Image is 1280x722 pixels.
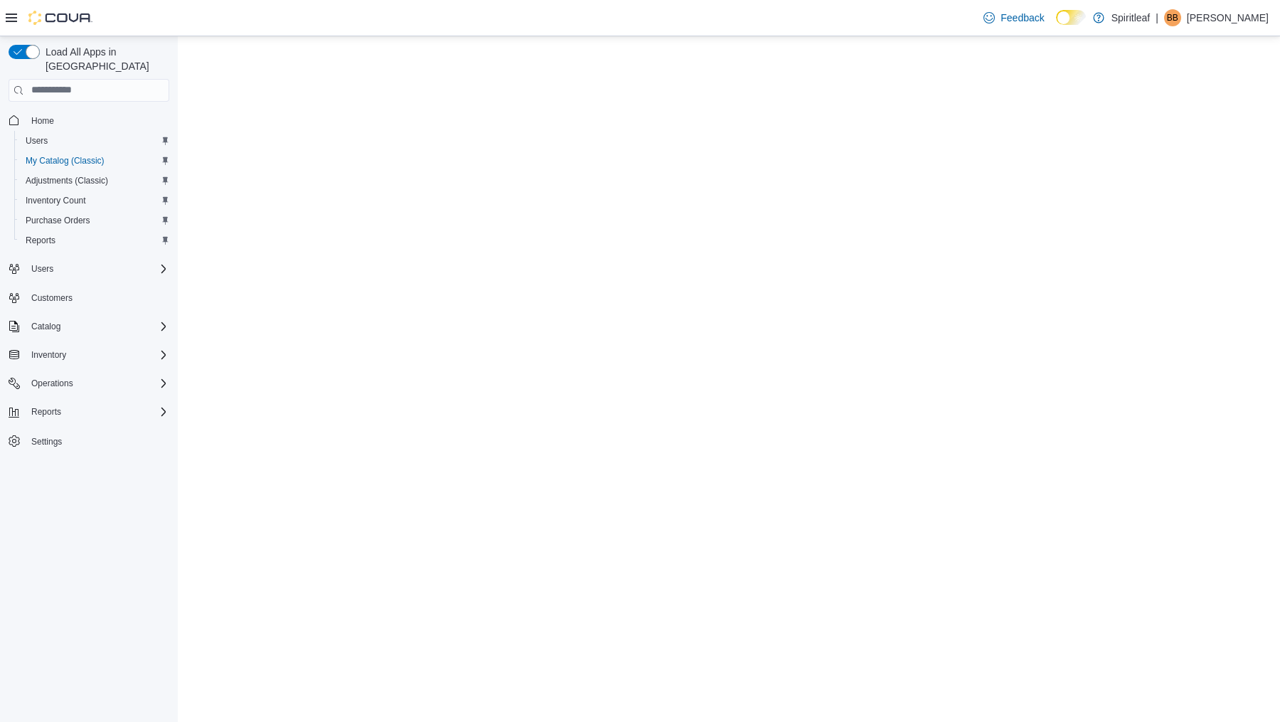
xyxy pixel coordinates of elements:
span: Settings [31,436,62,447]
button: Settings [3,430,175,451]
button: Inventory [26,346,72,363]
a: My Catalog (Classic) [20,152,110,169]
span: Adjustments (Classic) [20,172,169,189]
a: Settings [26,433,68,450]
span: Catalog [26,318,169,335]
span: Reports [26,403,169,420]
button: Reports [14,230,175,250]
span: Settings [26,432,169,450]
button: Operations [26,375,79,392]
p: Spiritleaf [1111,9,1150,26]
button: Customers [3,287,175,308]
span: My Catalog (Classic) [26,155,105,166]
button: Users [3,259,175,279]
span: Home [26,112,169,129]
span: Users [26,260,169,277]
span: Inventory Count [26,195,86,206]
button: Reports [26,403,67,420]
span: Feedback [1001,11,1044,25]
span: Purchase Orders [26,215,90,226]
button: Home [3,110,175,131]
img: Cova [28,11,92,25]
span: Users [31,263,53,275]
button: Adjustments (Classic) [14,171,175,191]
button: Reports [3,402,175,422]
span: Users [26,135,48,147]
span: Home [31,115,54,127]
span: Load All Apps in [GEOGRAPHIC_DATA] [40,45,169,73]
button: Inventory Count [14,191,175,211]
a: Feedback [978,4,1050,32]
span: Customers [26,289,169,307]
span: Inventory Count [20,192,169,209]
button: Catalog [26,318,66,335]
span: Operations [26,375,169,392]
button: Catalog [3,317,175,336]
span: Inventory [26,346,169,363]
a: Inventory Count [20,192,92,209]
button: Operations [3,373,175,393]
a: Customers [26,290,78,307]
span: Catalog [31,321,60,332]
button: Users [14,131,175,151]
span: My Catalog (Classic) [20,152,169,169]
p: | [1156,9,1158,26]
input: Dark Mode [1056,10,1086,25]
p: [PERSON_NAME] [1187,9,1269,26]
a: Adjustments (Classic) [20,172,114,189]
a: Purchase Orders [20,212,96,229]
a: Home [26,112,60,129]
span: Inventory [31,349,66,361]
div: Bobby B [1164,9,1181,26]
button: My Catalog (Classic) [14,151,175,171]
span: Users [20,132,169,149]
button: Users [26,260,59,277]
span: Purchase Orders [20,212,169,229]
span: Reports [31,406,61,418]
span: Operations [31,378,73,389]
span: Reports [26,235,55,246]
nav: Complex example [9,105,169,489]
span: Dark Mode [1056,25,1057,26]
span: Adjustments (Classic) [26,175,108,186]
button: Purchase Orders [14,211,175,230]
button: Inventory [3,345,175,365]
span: BB [1167,9,1178,26]
a: Reports [20,232,61,249]
span: Reports [20,232,169,249]
span: Customers [31,292,73,304]
a: Users [20,132,53,149]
